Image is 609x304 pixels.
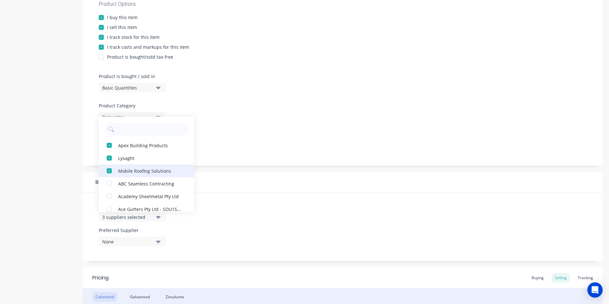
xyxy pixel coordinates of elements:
[107,14,138,21] div: I buy this item
[92,274,109,282] div: Pricing
[99,102,162,109] label: Product Category
[99,237,166,246] button: None
[552,273,570,283] div: Selling
[102,114,153,120] div: Rainwater
[127,292,153,302] div: Galvanised
[118,155,182,161] div: Lysaght
[587,282,603,298] div: Open Intercom Messenger
[162,292,187,302] div: Zincalume
[118,206,182,212] div: Ace Gutters Pty Ltd - SOU15550
[102,84,153,91] div: Basic Quantities
[83,172,603,193] div: Buying
[99,73,162,80] label: Product is bought / sold in
[118,167,182,174] div: Mobile Roofing Solutions
[575,273,596,283] div: Tracking
[99,112,166,122] button: Rainwater
[99,227,166,234] label: Preferred Supplier
[92,292,117,302] div: Colorbond
[118,142,182,148] div: Apex Building Products
[107,34,160,40] div: I track stock for this item
[118,193,182,199] div: Academy Sheetmetal Pty Ltd
[107,44,189,50] div: I track costs and markups for this item
[528,273,547,283] div: Buying
[99,212,166,222] button: 3 suppliers selected
[107,24,137,31] div: I sell this item
[99,83,166,92] button: Basic Quantities
[107,54,173,60] div: Product is bought/sold tax-free
[102,214,153,221] div: 3 suppliers selected
[118,180,182,187] div: ABC Seamless Contracting
[102,238,153,245] div: None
